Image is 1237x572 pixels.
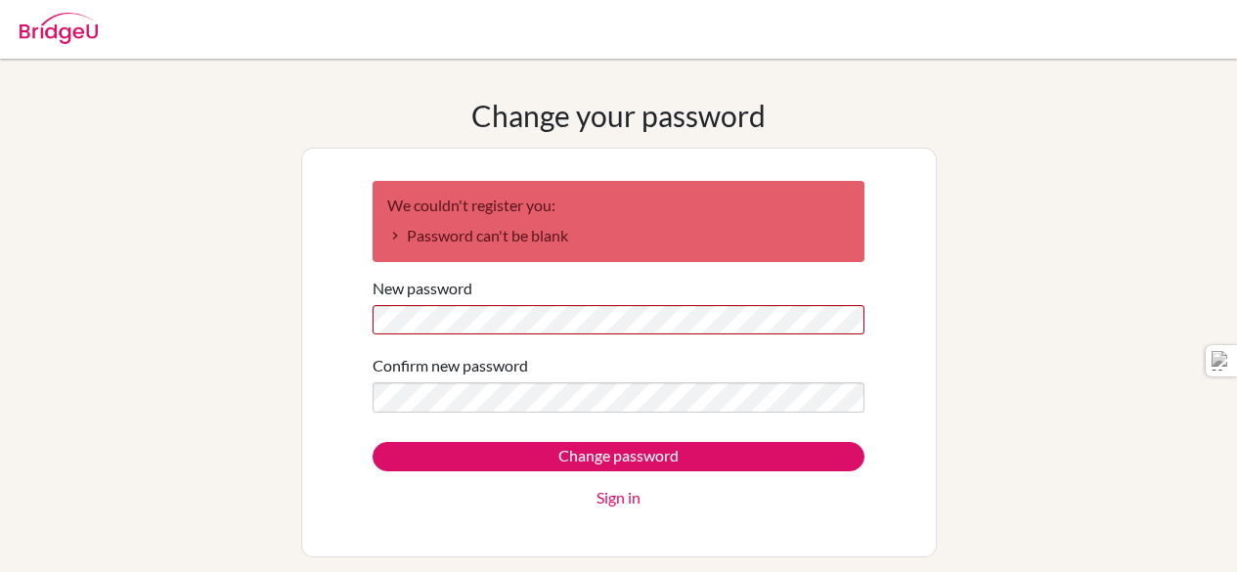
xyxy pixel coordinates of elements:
[20,13,98,44] img: Bridge-U
[471,98,766,133] h1: Change your password
[387,196,850,214] h2: We couldn't register you:
[387,224,850,247] li: Password can't be blank
[373,354,528,377] label: Confirm new password
[373,277,472,300] label: New password
[373,442,864,471] input: Change password
[596,486,641,509] a: Sign in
